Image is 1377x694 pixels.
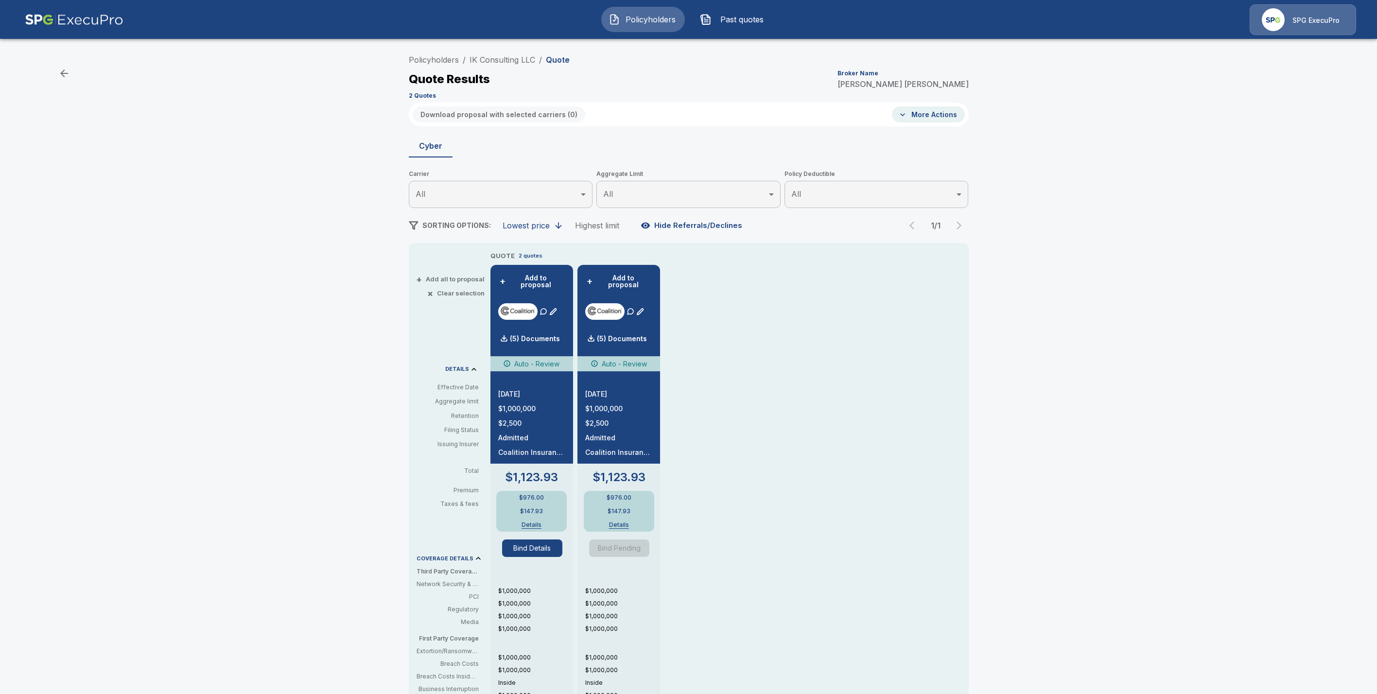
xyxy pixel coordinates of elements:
p: Quote [546,56,570,64]
p: (5) Documents [597,335,647,342]
p: Quote Results [409,73,490,85]
p: Inside [498,678,573,687]
nav: breadcrumb [409,54,570,66]
p: Media: When your content triggers legal action against you (e.g. - libel, plagiarism) [417,618,479,626]
span: All [791,189,801,199]
p: [DATE] [498,391,565,398]
p: $1,000,000 [498,587,573,595]
p: $1,000,000 [585,405,652,412]
p: Business Interruption: Covers lost profits incurred due to not operating [417,685,479,694]
p: $1,000,000 [498,653,573,662]
p: $1,000,000 [498,625,573,633]
span: SORTING OPTIONS: [422,221,491,229]
p: Filing Status [417,426,479,434]
span: All [603,189,613,199]
span: Carrier [409,169,593,179]
div: Highest limit [575,221,619,230]
p: Premium [417,487,487,493]
span: Aggregate Limit [596,169,781,179]
a: IK Consulting LLC [470,55,535,65]
p: Admitted [498,434,565,441]
button: Policyholders IconPolicyholders [601,7,685,32]
button: Details [597,522,641,528]
p: 2 Quotes [409,93,436,99]
p: COVERAGE DETAILS [417,556,473,561]
li: / [463,54,466,66]
button: Bind Details [502,539,562,557]
p: Auto - Review [602,359,647,369]
p: Effective Date [417,383,479,392]
p: Third Party Coverage [417,567,487,576]
p: Issuing Insurer [417,440,479,449]
span: Bind Details [502,539,569,557]
img: Policyholders Icon [609,14,620,25]
p: SPG ExecuPro [1292,16,1340,25]
button: +Add all to proposal [418,276,485,282]
p: QUOTE [490,251,515,261]
span: All [416,189,425,199]
p: Extortion/Ransomware: Covers damage and payments from an extortion / ransomware event [417,647,479,656]
img: Agency Icon [1262,8,1285,31]
img: coalitioncyberadmitted [587,303,623,318]
p: $1,000,000 [498,599,573,608]
span: + [500,278,505,285]
p: [DATE] [585,391,652,398]
p: PCI: Covers fines or penalties imposed by banks or credit card companies [417,592,479,601]
span: Policyholders [624,14,678,25]
p: 1 / 1 [926,222,945,229]
p: $147.93 [608,508,630,514]
button: Cyber [409,134,453,157]
p: $1,000,000 [498,612,573,621]
button: More Actions [892,106,965,122]
button: Past quotes IconPast quotes [693,7,776,32]
span: + [587,278,593,285]
p: Inside [585,678,660,687]
p: $2,500 [585,420,652,427]
p: $147.93 [520,508,543,514]
button: Hide Referrals/Declines [639,216,746,235]
p: Taxes & fees [417,501,487,507]
span: Past quotes [715,14,769,25]
span: × [427,290,433,296]
p: Broker Name [837,70,878,76]
p: Regulatory: In case you're fined by regulators (e.g., for breaching consumer privacy) [417,605,479,614]
p: $976.00 [519,495,544,501]
button: ×Clear selection [429,290,485,296]
p: Coalition Insurance Solutions [585,449,652,456]
p: $1,000,000 [585,587,660,595]
button: +Add to proposal [585,273,652,290]
p: $2,500 [498,420,565,427]
span: Another Quote Requested To Bind [589,539,656,557]
p: (5) Documents [510,335,560,342]
p: Aggregate limit [417,397,479,406]
p: Retention [417,412,479,420]
p: First Party Coverage [417,634,487,643]
p: Total [417,468,487,474]
p: Breach Costs Inside/Outside: Will the breach costs erode the aggregate limit (inside) or are sepa... [417,672,479,681]
p: $976.00 [607,495,631,501]
img: coalitioncyberadmitted [500,303,536,318]
p: Admitted [585,434,652,441]
p: $1,000,000 [498,405,565,412]
p: DETAILS [445,366,469,372]
button: Details [510,522,553,528]
p: $1,123.93 [505,471,558,483]
p: $1,000,000 [585,666,660,675]
div: Lowest price [503,221,550,230]
img: Past quotes Icon [700,14,712,25]
p: $1,000,000 [585,612,660,621]
button: +Add to proposal [498,273,565,290]
p: $1,000,000 [585,625,660,633]
p: Breach Costs: Covers breach costs from an attack [417,659,479,668]
p: $1,000,000 [498,666,573,675]
a: Agency IconSPG ExecuPro [1250,4,1356,35]
a: Policyholders [409,55,459,65]
p: 2 quotes [519,252,542,260]
p: [PERSON_NAME] [PERSON_NAME] [837,80,969,88]
p: Auto - Review [514,359,559,369]
img: AA Logo [25,4,123,35]
p: $1,000,000 [585,653,660,662]
p: $1,123.93 [593,471,645,483]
